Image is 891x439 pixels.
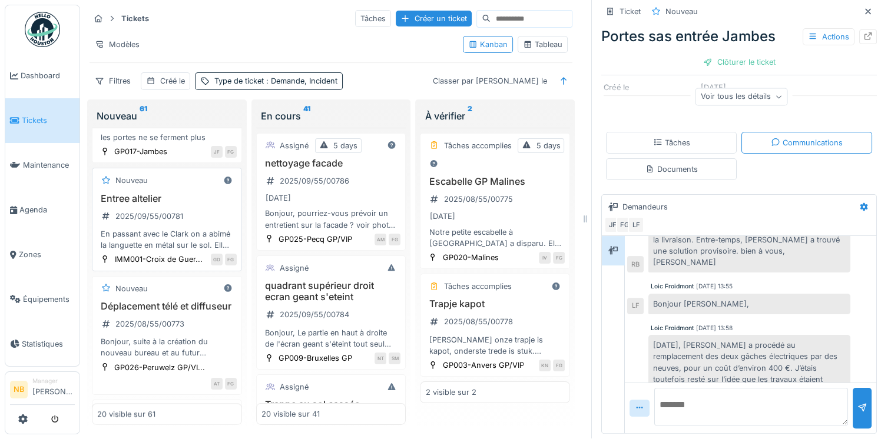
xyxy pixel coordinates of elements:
div: Classer par [PERSON_NAME] le [428,72,552,89]
div: 2025/09/55/00786 [280,175,349,187]
h3: Déplacement télé et diffuseur [97,301,237,312]
div: FG [389,234,400,245]
div: 5 days [536,140,560,151]
div: Bonjour [PERSON_NAME], [648,294,850,314]
div: GP009-Bruxelles GP [279,352,352,364]
a: Statistiques [5,321,80,366]
div: Créé le [160,75,185,87]
div: Filtres [90,72,136,89]
div: Bonjour, pourriez-vous prévoir un entretient sur la facade ? voir photo bien à vous [261,208,401,230]
div: Ticket [620,6,641,17]
div: GP020-Malines [442,252,498,263]
div: GP017-Jambes [114,146,167,157]
div: Documents [645,164,698,175]
sup: 2 [467,109,472,123]
div: KN [539,360,551,371]
div: Notre petite escabelle à [GEOGRAPHIC_DATA] a disparu. Elle a probablement été emportée par quelqu... [425,227,565,249]
div: LF [627,298,644,314]
a: NB Manager[PERSON_NAME] [10,377,75,405]
div: Voir tous les détails [695,88,788,105]
div: AT [211,378,223,390]
a: Dashboard [5,54,80,98]
div: Communications [771,137,843,148]
a: Maintenance [5,143,80,188]
div: FG [553,252,565,264]
div: [DATE] 13:58 [696,324,733,332]
span: Dashboard [21,70,75,81]
div: LF [628,217,644,233]
div: AM [375,234,386,245]
div: Créer un ticket [396,11,472,26]
div: FG [225,146,237,158]
div: [DATE] [266,192,291,204]
div: NT [375,352,386,364]
span: Statistiques [22,338,75,350]
li: [PERSON_NAME] [32,377,75,402]
strong: Tickets [117,13,154,24]
div: Type de ticket [214,75,337,87]
div: 5 days [333,140,357,151]
div: Demandeurs [622,201,668,212]
a: Tickets [5,98,80,143]
div: Tâches accomplies [443,140,511,151]
span: : Demande, Incident [264,77,337,85]
div: JF [604,217,621,233]
div: JF [211,146,223,158]
div: En cours [261,109,402,123]
div: 2025/08/55/00775 [443,194,512,205]
h3: nettoyage facade [261,158,401,169]
sup: 61 [140,109,147,123]
h3: Entree altelier [97,193,237,204]
span: Équipements [23,294,75,305]
div: Assigné [280,140,309,151]
div: Nouveau [115,175,148,186]
h3: Trappe au sol cassée [261,399,401,410]
div: 2025/09/55/00781 [115,211,183,222]
div: Clôturer le ticket [698,54,780,70]
div: IV [539,252,551,264]
div: FG [225,254,237,265]
div: [DATE], [PERSON_NAME] a procédé au remplacement des deux gâches électriques par des neuves, pour ... [648,335,850,401]
h3: Trapje kapot [425,298,565,310]
div: FG [225,378,237,390]
div: FG [616,217,632,233]
div: Nouveau [115,283,148,294]
div: En passant avec le Clark on a abimé la languette en métal sur le sol. Elle remonte suffisamment p... [97,228,237,251]
div: Assigné [280,381,309,393]
div: GP026-Peruwelz GP/VI... [114,362,205,373]
div: Actions [803,28,854,45]
div: Tableau [523,39,562,50]
a: Équipements [5,277,80,321]
a: Zones [5,232,80,277]
div: SM [389,352,400,364]
h3: quadrant supérieur droit ecran geant s'eteint [261,280,401,302]
div: 2025/08/55/00773 [115,318,184,330]
div: [PERSON_NAME] onze trapje is kapot, onderste trede is stuk. Mogen wij a.u.b. een nieuwe trapje he... [425,334,565,357]
div: Bonjour, suite à la création du nouveau bureau et au futur déplacement de la cabine fumoir, il fa... [97,336,237,358]
div: 20 visible sur 61 [97,408,155,420]
a: Agenda [5,188,80,232]
div: Nouveau [97,109,237,123]
span: Maintenance [23,159,75,171]
div: Tâches [653,137,690,148]
span: Tickets [22,115,75,126]
div: Tâches [355,10,391,27]
div: Manager [32,377,75,385]
div: Kanban [468,39,508,50]
div: RB [627,256,644,272]
div: FG [553,360,565,371]
div: Modèles [90,36,145,53]
img: Badge_color-CXgf-gQk.svg [25,12,60,47]
div: 2025/09/55/00784 [280,309,349,320]
div: les portes ne se ferment plus [97,132,237,143]
div: GD [211,254,223,265]
div: Loic Froidmont [651,324,694,332]
div: IMM001-Croix de Guer... [114,254,203,265]
sup: 41 [303,109,310,123]
h3: Escabelle GP Malines [425,176,565,187]
li: NB [10,381,28,398]
span: Zones [19,249,75,260]
div: Loic Froidmont [651,282,694,291]
div: Assigné [280,262,309,274]
div: Tâches accomplies [443,281,511,292]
